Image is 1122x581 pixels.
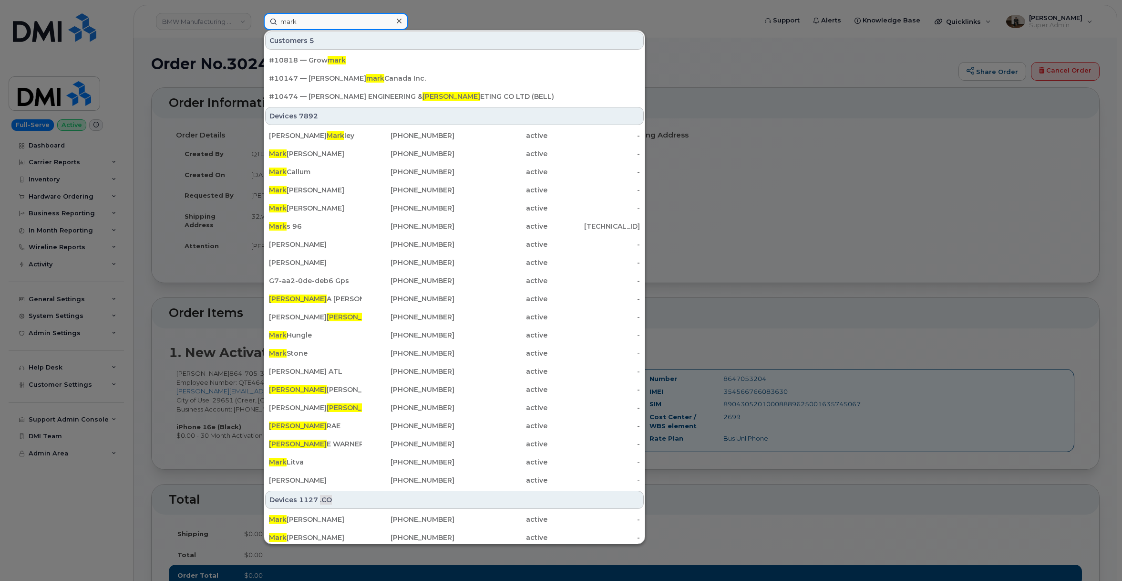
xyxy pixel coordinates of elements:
[362,330,455,340] div: [PHONE_NUMBER]
[362,185,455,195] div: [PHONE_NUMBER]
[547,258,640,267] div: -
[269,385,362,394] div: [PERSON_NAME]
[269,149,362,158] div: [PERSON_NAME]
[269,222,362,231] div: s 96
[547,185,640,195] div: -
[454,421,547,431] div: active
[547,167,640,177] div: -
[547,330,640,340] div: -
[269,422,327,430] span: [PERSON_NAME]
[269,475,362,485] div: [PERSON_NAME]
[269,330,362,340] div: Hungle
[454,222,547,231] div: active
[269,457,362,467] div: Litva
[269,167,362,177] div: Callum
[362,240,455,249] div: [PHONE_NUMBER]
[265,290,644,307] a: [PERSON_NAME]A [PERSON_NAME][PHONE_NUMBER]active-
[265,327,644,344] a: MarkHungle[PHONE_NUMBER]active-
[269,295,327,303] span: [PERSON_NAME]
[269,331,287,339] span: Mark
[362,312,455,322] div: [PHONE_NUMBER]
[265,417,644,434] a: [PERSON_NAME]RAE[PHONE_NUMBER]active-
[269,168,287,176] span: Mark
[269,533,362,542] div: [PERSON_NAME]
[454,439,547,449] div: active
[547,515,640,524] div: -
[547,222,640,231] div: [TECHNICAL_ID]
[362,258,455,267] div: [PHONE_NUMBER]
[454,349,547,358] div: active
[265,491,644,509] div: Devices
[454,185,547,195] div: active
[362,294,455,304] div: [PHONE_NUMBER]
[269,458,287,466] span: Mark
[269,421,362,431] div: RAE
[362,149,455,158] div: [PHONE_NUMBER]
[327,403,384,412] span: [PERSON_NAME]
[269,203,362,213] div: [PERSON_NAME]
[269,294,362,304] div: A [PERSON_NAME]
[269,149,287,158] span: Mark
[265,88,644,105] a: #10474 — [PERSON_NAME] ENGINEERING &[PERSON_NAME]ETING CO LTD (BELL)
[547,240,640,249] div: -
[265,218,644,235] a: Marks 96[PHONE_NUMBER]active[TECHNICAL_ID]
[265,200,644,217] a: Mark[PERSON_NAME][PHONE_NUMBER]active-
[269,131,362,140] div: [PERSON_NAME] ley
[265,399,644,416] a: [PERSON_NAME][PERSON_NAME]S[PHONE_NUMBER]active-
[547,475,640,485] div: -
[547,349,640,358] div: -
[547,439,640,449] div: -
[265,511,644,528] a: Mark[PERSON_NAME][PHONE_NUMBER]active-
[269,515,287,524] span: Mark
[362,203,455,213] div: [PHONE_NUMBER]
[1081,539,1115,574] iframe: Messenger Launcher
[454,385,547,394] div: active
[320,495,332,505] span: .CO
[265,345,644,362] a: MarkStone[PHONE_NUMBER]active-
[265,163,644,180] a: MarkCallum[PHONE_NUMBER]active-
[547,276,640,285] div: -
[269,186,287,194] span: Mark
[362,475,455,485] div: [PHONE_NUMBER]
[265,254,644,271] a: [PERSON_NAME][PHONE_NUMBER]active-
[269,439,362,449] div: E WARNER
[362,403,455,412] div: [PHONE_NUMBER]
[547,149,640,158] div: -
[265,236,644,253] a: [PERSON_NAME][PHONE_NUMBER]active-
[299,495,318,505] span: 1127
[454,330,547,340] div: active
[269,312,362,322] div: [PERSON_NAME] IEWICZ
[454,457,547,467] div: active
[265,272,644,289] a: G7-aa2-0de-deb6 Gps[PHONE_NUMBER]active-
[366,74,384,83] span: mark
[269,403,362,412] div: [PERSON_NAME] S
[269,385,327,394] span: [PERSON_NAME]
[269,349,287,358] span: Mark
[269,92,640,101] div: #10474 — [PERSON_NAME] ENGINEERING & ETING CO LTD (BELL)
[362,533,455,542] div: [PHONE_NUMBER]
[269,440,327,448] span: [PERSON_NAME]
[265,32,644,50] div: Customers
[269,55,640,65] div: #10818 — Grow
[547,203,640,213] div: -
[265,127,644,144] a: [PERSON_NAME]Markley[PHONE_NUMBER]active-
[265,181,644,199] a: Mark[PERSON_NAME][PHONE_NUMBER]active-
[547,457,640,467] div: -
[265,363,644,380] a: [PERSON_NAME] ATL[PHONE_NUMBER]active-
[362,167,455,177] div: [PHONE_NUMBER]
[454,258,547,267] div: active
[362,421,455,431] div: [PHONE_NUMBER]
[269,222,287,231] span: Mark
[362,349,455,358] div: [PHONE_NUMBER]
[454,403,547,412] div: active
[454,515,547,524] div: active
[328,56,346,64] span: mark
[269,533,287,542] span: Mark
[269,276,362,285] div: G7-aa2-0de-deb6 Gps
[547,533,640,542] div: -
[454,312,547,322] div: active
[265,381,644,398] a: [PERSON_NAME][PERSON_NAME][PHONE_NUMBER]active-
[269,240,362,249] div: [PERSON_NAME]
[547,385,640,394] div: -
[362,385,455,394] div: [PHONE_NUMBER]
